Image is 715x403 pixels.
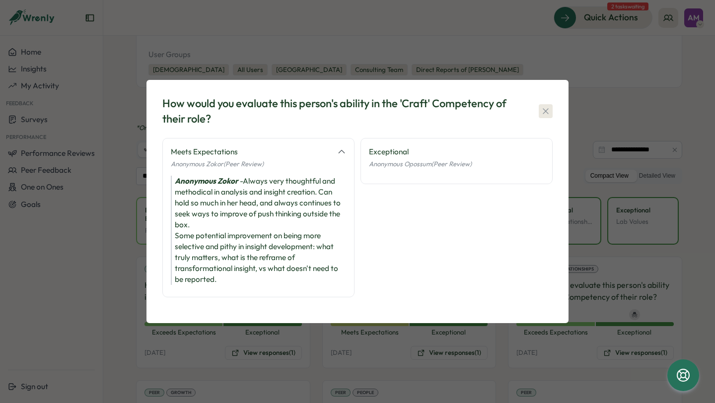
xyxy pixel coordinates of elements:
div: Exceptional [369,146,544,157]
div: - Always very thoughtful and methodical in analysis and insight creation. Can hold so much in her... [171,176,346,285]
i: Anonymous Zokor [175,176,238,186]
div: Meets Expectations [171,146,331,157]
div: How would you evaluate this person's ability in the 'Craft' Competency of their role? [162,96,515,127]
span: Anonymous Opossum (Peer Review) [369,160,472,168]
span: Anonymous Zokor (Peer Review) [171,160,264,168]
